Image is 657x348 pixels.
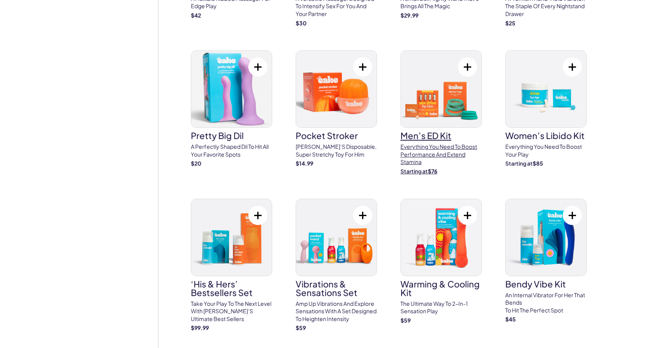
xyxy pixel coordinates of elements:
strong: $ 45 [505,316,516,323]
p: Take your play to the next level with [PERSON_NAME]’s ultimate best sellers [191,300,272,323]
h3: ‘His & Hers’ Bestsellers Set [191,280,272,297]
p: A perfectly shaped Dil to hit all your favorite spots [191,143,272,158]
p: Amp up vibrations and explore sensations with a set designed to heighten intensity [296,300,377,323]
strong: $ 85 [533,160,543,167]
img: Men’s ED Kit [401,51,481,127]
strong: $ 59 [400,317,411,324]
strong: $ 30 [296,20,307,27]
strong: $ 25 [505,20,515,27]
a: Warming & Cooling KitWarming & Cooling KitThe ultimate way to 2-in-1 sensation play$59 [400,199,482,325]
img: Bendy Vibe Kit [506,199,586,276]
h3: Warming & Cooling Kit [400,280,482,297]
strong: $ 14.99 [296,160,313,167]
strong: $ 99.99 [191,324,209,331]
img: ‘His & Hers’ Bestsellers Set [191,199,272,276]
img: Warming & Cooling Kit [401,199,481,276]
p: An internal vibrator for her that bends to hit the perfect spot [505,291,587,314]
p: Everything you need to Boost Your Play [505,143,587,158]
h3: Bendy Vibe Kit [505,280,587,288]
p: Everything You need to boost performance and extend Stamina [400,143,482,166]
a: pocket strokerpocket stroker[PERSON_NAME]’s disposable, super stretchy toy for him$14.99 [296,50,377,168]
p: [PERSON_NAME]’s disposable, super stretchy toy for him [296,143,377,158]
h3: pocket stroker [296,131,377,140]
strong: $ 20 [191,160,201,167]
a: Vibrations & Sensations SetVibrations & Sensations SetAmp up vibrations and explore sensations wi... [296,199,377,332]
span: Starting at [505,160,533,167]
h3: Women’s Libido Kit [505,131,587,140]
img: Women’s Libido Kit [506,51,586,127]
h3: Vibrations & Sensations Set [296,280,377,297]
a: pretty big dilpretty big dilA perfectly shaped Dil to hit all your favorite spots$20 [191,50,272,168]
img: pretty big dil [191,51,272,127]
a: Bendy Vibe KitBendy Vibe KitAn internal vibrator for her that bendsto hit the perfect spot$45 [505,199,587,323]
strong: $ 29.99 [400,12,418,19]
strong: $ 59 [296,324,306,331]
p: The ultimate way to 2-in-1 sensation play [400,300,482,315]
img: pocket stroker [296,51,377,127]
h3: Men’s ED Kit [400,131,482,140]
a: Women’s Libido KitWomen’s Libido KitEverything you need to Boost Your PlayStarting at$85 [505,50,587,168]
strong: $ 76 [428,168,437,175]
img: Vibrations & Sensations Set [296,199,377,276]
strong: $ 42 [191,12,201,19]
span: Starting at [400,168,428,175]
h3: pretty big dil [191,131,272,140]
a: ‘His & Hers’ Bestsellers Set‘His & Hers’ Bestsellers SetTake your play to the next level with [PE... [191,199,272,332]
a: Men’s ED KitMen’s ED KitEverything You need to boost performance and extend StaminaStarting at$76 [400,50,482,175]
